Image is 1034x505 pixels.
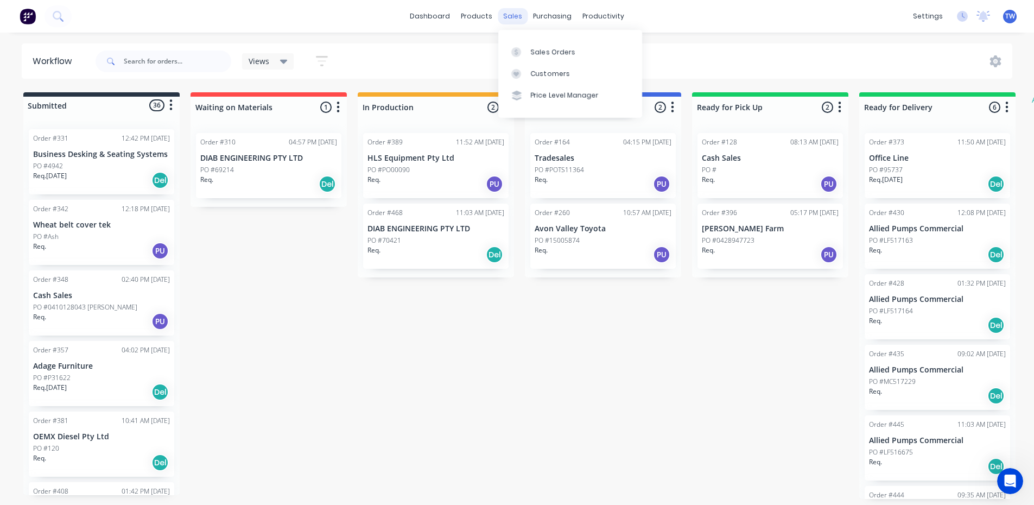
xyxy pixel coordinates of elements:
[535,236,580,245] p: PO #15005874
[653,175,670,193] div: PU
[865,133,1010,198] div: Order #37311:50 AM [DATE]Office LinePO #95737Req.[DATE]Del
[869,175,903,185] p: Req. [DATE]
[535,208,570,218] div: Order #260
[33,150,170,159] p: Business Desking & Seating Systems
[29,270,174,336] div: Order #34802:40 PM [DATE]Cash SalesPO #0410128043 [PERSON_NAME]Req.PU
[820,175,838,193] div: PU
[151,313,169,330] div: PU
[869,306,913,316] p: PO #LF517164
[33,161,63,171] p: PO #4942
[869,165,903,175] p: PO #95737
[124,50,231,72] input: Search for orders...
[33,242,46,251] p: Req.
[790,137,839,147] div: 08:13 AM [DATE]
[29,412,174,477] div: Order #38110:41 AM [DATE]OEMX Diesel Pty LtdPO #120Req.Del
[200,165,234,175] p: PO #69214
[456,208,504,218] div: 11:03 AM [DATE]
[702,224,839,233] p: [PERSON_NAME] Farm
[455,8,498,24] div: products
[531,69,570,79] div: Customers
[33,204,68,214] div: Order #342
[33,312,46,322] p: Req.
[367,236,401,245] p: PO #70421
[33,275,68,285] div: Order #348
[1005,11,1015,21] span: TW
[367,224,504,233] p: DIAB ENGINEERING PTY LTD
[122,487,170,496] div: 01:42 PM [DATE]
[865,415,1010,481] div: Order #44511:03 AM [DATE]Allied Pumps CommercialPO #LF516675Req.Del
[623,137,671,147] div: 04:15 PM [DATE]
[702,175,715,185] p: Req.
[869,447,913,457] p: PO #LF516675
[151,172,169,189] div: Del
[987,458,1005,475] div: Del
[319,175,336,193] div: Del
[33,432,170,441] p: OEMX Diesel Pty Ltd
[957,208,1006,218] div: 12:08 PM [DATE]
[200,175,213,185] p: Req.
[29,341,174,406] div: Order #35704:02 PM [DATE]Adage FurniturePO #P31622Req.[DATE]Del
[33,345,68,355] div: Order #357
[531,47,575,57] div: Sales Orders
[498,41,642,62] a: Sales Orders
[869,365,1006,375] p: Allied Pumps Commercial
[577,8,630,24] div: productivity
[997,468,1023,494] iframe: Intercom live chat
[869,490,904,500] div: Order #444
[33,487,68,496] div: Order #408
[702,245,715,255] p: Req.
[33,232,59,242] p: PO #Ash
[987,175,1005,193] div: Del
[702,236,754,245] p: PO #0428947723
[869,377,916,387] p: PO #MC517229
[869,420,904,430] div: Order #445
[535,175,548,185] p: Req.
[498,8,528,24] div: sales
[122,204,170,214] div: 12:18 PM [DATE]
[865,204,1010,269] div: Order #43012:08 PM [DATE]Allied Pumps CommercialPO #LF517163Req.Del
[151,454,169,471] div: Del
[697,204,843,269] div: Order #39605:17 PM [DATE][PERSON_NAME] FarmPO #0428947723Req.PU
[987,317,1005,334] div: Del
[29,129,174,194] div: Order #33112:42 PM [DATE]Business Desking & Seating SystemsPO #4942Req.[DATE]Del
[367,208,403,218] div: Order #468
[29,200,174,265] div: Order #34212:18 PM [DATE]Wheat belt cover tekPO #AshReq.PU
[535,137,570,147] div: Order #164
[122,275,170,285] div: 02:40 PM [DATE]
[869,316,882,326] p: Req.
[200,154,337,163] p: DIAB ENGINEERING PTY LTD
[486,246,503,263] div: Del
[33,302,137,312] p: PO #0410128043 [PERSON_NAME]
[869,245,882,255] p: Req.
[957,490,1006,500] div: 09:35 AM [DATE]
[363,204,509,269] div: Order #46811:03 AM [DATE]DIAB ENGINEERING PTY LTDPO #70421Req.Del
[535,245,548,255] p: Req.
[869,349,904,359] div: Order #435
[498,85,642,106] a: Price Level Manager
[404,8,455,24] a: dashboard
[498,63,642,85] a: Customers
[869,457,882,467] p: Req.
[528,8,577,24] div: purchasing
[957,349,1006,359] div: 09:02 AM [DATE]
[987,246,1005,263] div: Del
[122,345,170,355] div: 04:02 PM [DATE]
[289,137,337,147] div: 04:57 PM [DATE]
[869,224,1006,233] p: Allied Pumps Commercial
[790,208,839,218] div: 05:17 PM [DATE]
[869,436,1006,445] p: Allied Pumps Commercial
[249,55,269,67] span: Views
[33,55,77,68] div: Workflow
[33,220,170,230] p: Wheat belt cover tek
[865,274,1010,339] div: Order #42801:32 PM [DATE]Allied Pumps CommercialPO #LF517164Req.Del
[869,208,904,218] div: Order #430
[535,165,584,175] p: PO #POTS11364
[869,279,904,288] div: Order #428
[623,208,671,218] div: 10:57 AM [DATE]
[151,383,169,401] div: Del
[957,137,1006,147] div: 11:50 AM [DATE]
[122,134,170,143] div: 12:42 PM [DATE]
[151,242,169,260] div: PU
[367,137,403,147] div: Order #389
[820,246,838,263] div: PU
